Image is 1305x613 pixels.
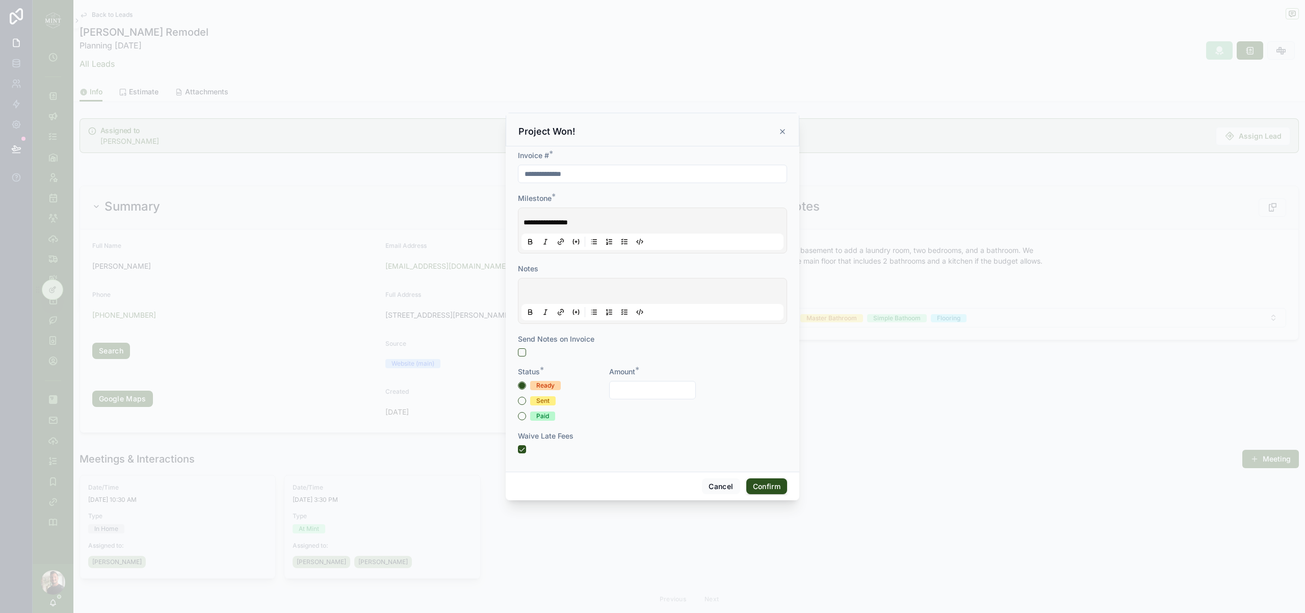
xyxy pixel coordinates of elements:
[702,478,740,495] button: Cancel
[746,478,787,495] button: Confirm
[536,412,549,421] div: Paid
[536,396,550,405] div: Sent
[518,335,594,343] span: Send Notes on Invoice
[536,381,555,390] div: Ready
[518,151,549,160] span: Invoice #
[518,125,575,138] h3: Project Won!
[518,431,573,440] span: Waive Late Fees
[518,264,538,273] span: Notes
[609,367,635,376] span: Amount
[518,194,552,202] span: Milestone
[518,367,540,376] span: Status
